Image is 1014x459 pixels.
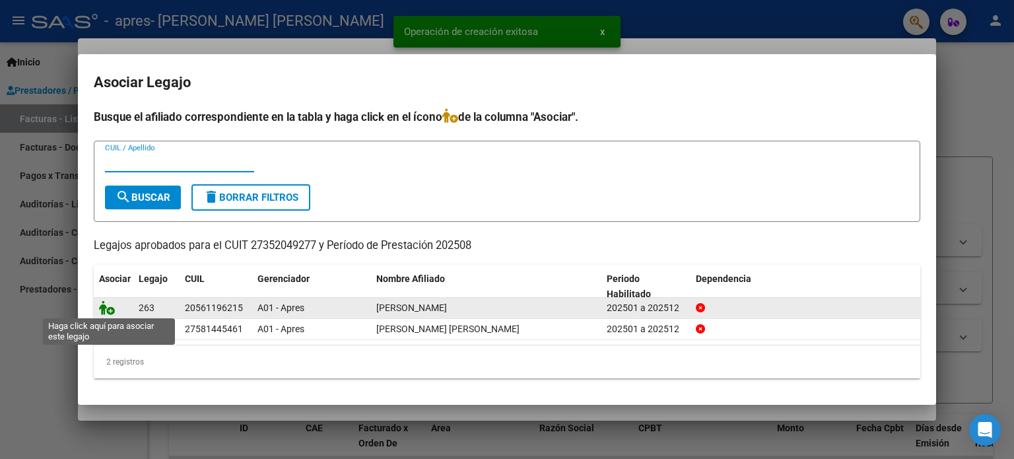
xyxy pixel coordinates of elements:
[94,108,920,125] h4: Busque el afiliado correspondiente en la tabla y haga click en el ícono de la columna "Asociar".
[185,300,243,316] div: 20561196215
[133,265,180,308] datatable-header-cell: Legajo
[139,302,154,313] span: 263
[94,70,920,95] h2: Asociar Legajo
[139,324,149,334] span: 25
[94,238,920,254] p: Legajos aprobados para el CUIT 27352049277 y Período de Prestación 202508
[116,189,131,205] mat-icon: search
[376,273,445,284] span: Nombre Afiliado
[180,265,252,308] datatable-header-cell: CUIL
[607,273,651,299] span: Periodo Habilitado
[257,273,310,284] span: Gerenciador
[691,265,921,308] datatable-header-cell: Dependencia
[696,273,751,284] span: Dependencia
[116,192,170,203] span: Buscar
[601,265,691,308] datatable-header-cell: Periodo Habilitado
[94,265,133,308] datatable-header-cell: Asociar
[203,192,298,203] span: Borrar Filtros
[257,302,304,313] span: A01 - Apres
[252,265,371,308] datatable-header-cell: Gerenciador
[607,322,685,337] div: 202501 a 202512
[203,189,219,205] mat-icon: delete
[99,273,131,284] span: Asociar
[191,184,310,211] button: Borrar Filtros
[376,324,520,334] span: APARICIO PEREZ SAMANTHA NICOLE
[105,186,181,209] button: Buscar
[185,273,205,284] span: CUIL
[139,273,168,284] span: Legajo
[371,265,601,308] datatable-header-cell: Nombre Afiliado
[185,322,243,337] div: 27581445461
[94,345,920,378] div: 2 registros
[607,300,685,316] div: 202501 a 202512
[969,414,1001,446] div: Open Intercom Messenger
[257,324,304,334] span: A01 - Apres
[376,302,447,313] span: ROJAS STEFANO SANTIAGO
